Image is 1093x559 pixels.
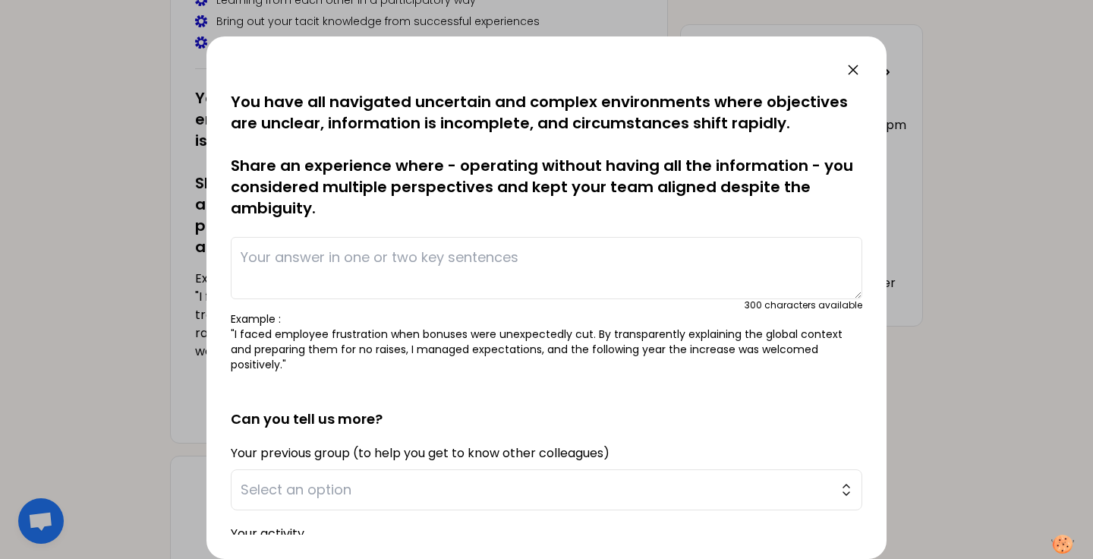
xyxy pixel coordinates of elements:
button: Select an option [231,469,862,510]
h2: Can you tell us more? [231,384,862,430]
label: Your activity [231,525,304,542]
span: Select an option [241,479,831,501]
p: Example : "I faced employee frustration when bonuses were unexpectedly cut. By transparently expl... [231,311,862,372]
label: Your previous group (to help you get to know other colleagues) [231,444,609,462]
p: You have all navigated uncertain and complex environments where objectives are unclear, informati... [231,91,862,219]
div: 300 characters available [745,299,862,311]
